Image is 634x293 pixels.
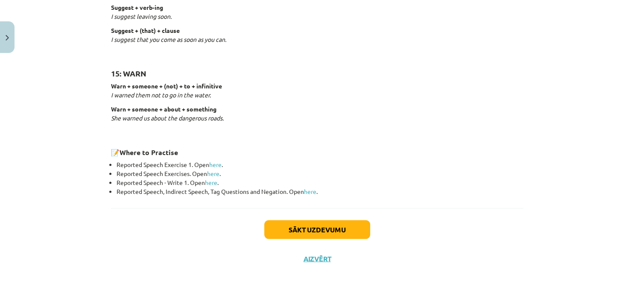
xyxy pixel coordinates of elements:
[301,254,333,263] button: Aizvērt
[117,187,523,196] li: Reported Speech, Indirect Speech, Tag Questions and Negation. Open .
[111,3,163,11] strong: Suggest + verb-ing
[111,82,222,90] strong: Warn + someone + (not) + to + infinitive
[6,35,9,41] img: icon-close-lesson-0947bae3869378f0d4975bcd49f059093ad1ed9edebbc8119c70593378902aed.svg
[111,68,146,78] strong: 15: WARN
[111,91,211,99] em: I warned them not to go in the water.
[111,105,216,113] strong: Warn + someone + about + something
[205,179,217,186] a: here
[111,114,224,122] em: She warned us about the dangerous roads.
[304,188,316,195] a: here
[117,169,523,178] li: Reported Speech Exercises. Open .
[264,220,370,239] button: Sākt uzdevumu
[209,161,222,168] a: here
[111,26,180,34] strong: Suggest + (that) + clause
[111,142,523,158] h3: 📝
[120,148,178,157] strong: Where to Practise
[117,160,523,169] li: Reported Speech Exercise 1. Open .
[111,35,226,43] em: I suggest that you come as soon as you can.
[207,170,219,177] a: here
[117,178,523,187] li: Reported Speech - Write 1. Open .
[111,12,172,20] em: I suggest leaving soon.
